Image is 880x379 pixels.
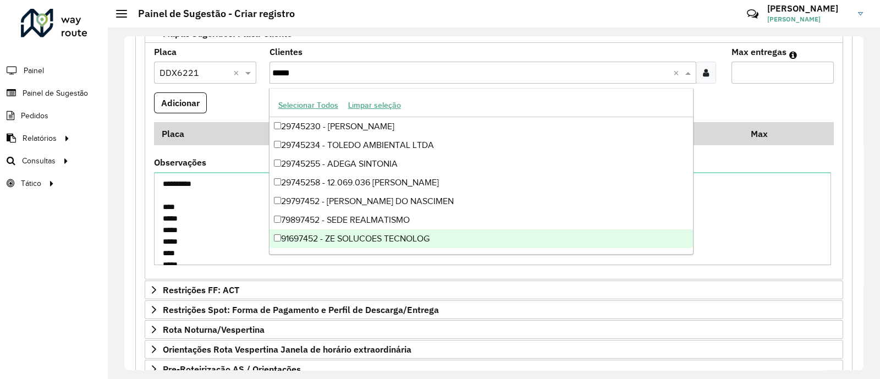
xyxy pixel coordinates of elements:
span: Clear all [233,66,243,79]
span: Consultas [22,155,56,167]
div: 29797452 - [PERSON_NAME] DO NASCIMEN [269,192,694,211]
span: Orientações Rota Vespertina Janela de horário extraordinária [163,345,411,354]
span: Painel de Sugestão [23,87,88,99]
a: Restrições Spot: Forma de Pagamento e Perfil de Descarga/Entrega [145,300,843,319]
label: Placa [154,45,177,58]
a: Rota Noturna/Vespertina [145,320,843,339]
div: Mapas Sugeridos: Placa-Cliente [145,43,843,279]
span: Relatórios [23,133,57,144]
ng-dropdown-panel: Options list [269,88,694,255]
label: Clientes [269,45,302,58]
a: Contato Rápido [741,2,765,26]
div: 29745255 - ADEGA SINTONIA [269,155,694,173]
div: 29745258 - 12.069.036 [PERSON_NAME] [269,173,694,192]
em: Máximo de clientes que serão colocados na mesma rota com os clientes informados [789,51,797,59]
span: Mapas Sugeridos: Placa-Cliente [163,29,292,38]
span: Pre-Roteirização AS / Orientações [163,365,301,373]
div: 29745230 - [PERSON_NAME] [269,117,694,136]
label: Observações [154,156,206,169]
th: Max [743,122,787,145]
span: Pedidos [21,110,48,122]
a: Pre-Roteirização AS / Orientações [145,360,843,378]
span: Rota Noturna/Vespertina [163,325,265,334]
div: 91697452 - ZE SOLUCOES TECNOLOG [269,229,694,248]
a: Orientações Rota Vespertina Janela de horário extraordinária [145,340,843,359]
button: Limpar seleção [343,97,406,114]
button: Selecionar Todos [273,97,343,114]
span: Restrições FF: ACT [163,285,239,294]
span: Tático [21,178,41,189]
label: Max entregas [732,45,787,58]
span: Painel [24,65,44,76]
a: Restrições FF: ACT [145,281,843,299]
div: 79897452 - SEDE REALMATISMO [269,211,694,229]
span: Restrições Spot: Forma de Pagamento e Perfil de Descarga/Entrega [163,305,439,314]
h3: [PERSON_NAME] [767,3,850,14]
th: Placa [154,122,268,145]
button: Adicionar [154,92,207,113]
h2: Painel de Sugestão - Criar registro [127,8,295,20]
div: 29745234 - TOLEDO AMBIENTAL LTDA [269,136,694,155]
th: Código Cliente [268,122,598,145]
span: [PERSON_NAME] [767,14,850,24]
span: Clear all [673,66,683,79]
